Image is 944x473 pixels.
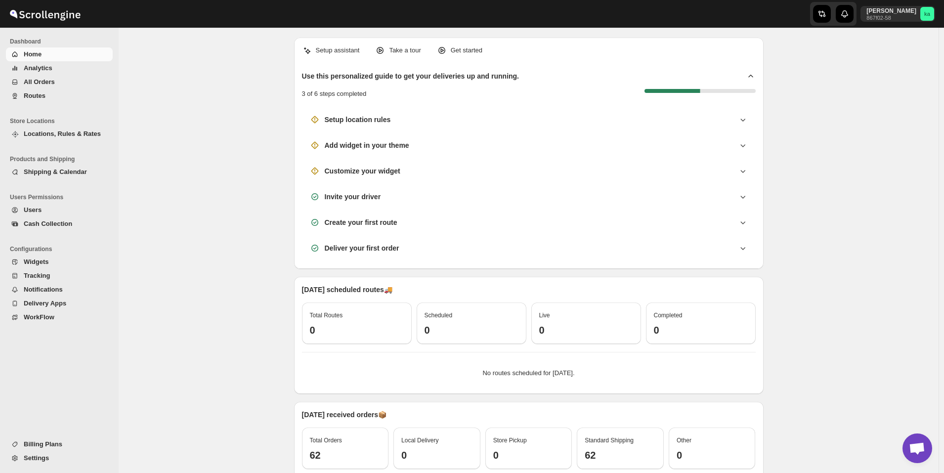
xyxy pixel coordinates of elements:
h3: 0 [493,449,564,461]
button: Delivery Apps [6,297,113,310]
h2: Use this personalized guide to get your deliveries up and running. [302,71,519,81]
span: Standard Shipping [585,437,634,444]
button: Settings [6,451,113,465]
p: 3 of 6 steps completed [302,89,367,99]
span: Shipping & Calendar [24,168,87,175]
h3: 0 [401,449,472,461]
button: Users [6,203,113,217]
button: Locations, Rules & Rates [6,127,113,141]
span: Store Pickup [493,437,527,444]
button: User menu [860,6,935,22]
button: Home [6,47,113,61]
h3: 0 [654,324,748,336]
span: khaled alrashidi [920,7,934,21]
text: ka [924,11,931,17]
span: Scheduled [425,312,453,319]
button: Billing Plans [6,437,113,451]
span: Locations, Rules & Rates [24,130,101,137]
button: All Orders [6,75,113,89]
span: Delivery Apps [24,300,66,307]
img: ScrollEngine [8,1,82,26]
span: Total Orders [310,437,342,444]
h3: Customize your widget [325,166,400,176]
button: Cash Collection [6,217,113,231]
h3: 62 [585,449,656,461]
button: Widgets [6,255,113,269]
h3: 0 [425,324,518,336]
span: Other [677,437,691,444]
span: All Orders [24,78,55,86]
h3: Invite your driver [325,192,381,202]
h3: 0 [677,449,748,461]
h3: Deliver your first order [325,243,399,253]
span: Widgets [24,258,48,265]
button: WorkFlow [6,310,113,324]
span: Settings [24,454,49,462]
span: Products and Shipping [10,155,114,163]
h3: 0 [310,324,404,336]
p: Get started [451,45,482,55]
span: Cash Collection [24,220,72,227]
button: Routes [6,89,113,103]
span: Configurations [10,245,114,253]
span: Billing Plans [24,440,62,448]
p: [DATE] received orders 📦 [302,410,756,420]
span: Users Permissions [10,193,114,201]
h3: Setup location rules [325,115,391,125]
button: Shipping & Calendar [6,165,113,179]
p: [DATE] scheduled routes 🚚 [302,285,756,295]
button: Notifications [6,283,113,297]
span: Local Delivery [401,437,438,444]
span: Routes [24,92,45,99]
span: Live [539,312,550,319]
span: Notifications [24,286,63,293]
button: Analytics [6,61,113,75]
span: Users [24,206,42,214]
p: No routes scheduled for [DATE]. [310,368,748,378]
span: Tracking [24,272,50,279]
span: Total Routes [310,312,343,319]
span: Completed [654,312,683,319]
span: Analytics [24,64,52,72]
a: Open chat [902,433,932,463]
h3: Create your first route [325,217,397,227]
p: Setup assistant [316,45,360,55]
span: Dashboard [10,38,114,45]
h3: Add widget in your theme [325,140,409,150]
p: 867f02-58 [866,15,916,21]
h3: 0 [539,324,633,336]
button: Tracking [6,269,113,283]
span: WorkFlow [24,313,54,321]
p: Take a tour [389,45,421,55]
h3: 62 [310,449,381,461]
p: [PERSON_NAME] [866,7,916,15]
span: Home [24,50,42,58]
span: Store Locations [10,117,114,125]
